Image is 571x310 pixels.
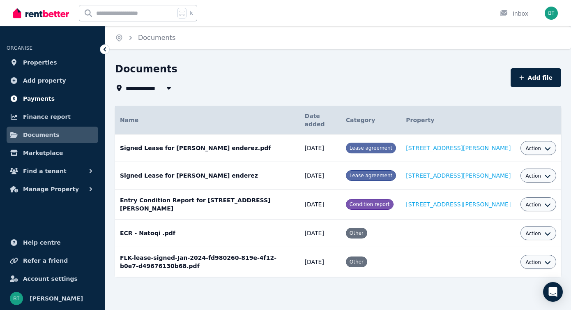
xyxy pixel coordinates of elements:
a: Documents [138,34,175,42]
span: Documents [23,130,60,140]
a: [STREET_ADDRESS][PERSON_NAME] [406,145,511,151]
span: Lease agreement [350,173,392,178]
span: ORGANISE [7,45,32,51]
td: [DATE] [300,247,341,277]
button: Add file [511,68,561,87]
span: Other [350,259,364,265]
nav: Breadcrumb [105,26,185,49]
span: Account settings [23,274,78,284]
span: Action [525,173,541,179]
img: RentBetter [13,7,69,19]
div: Inbox [500,9,528,18]
span: Action [525,230,541,237]
span: Manage Property [23,184,79,194]
span: Condition report [350,201,390,207]
a: [STREET_ADDRESS][PERSON_NAME] [406,172,511,179]
td: Signed Lease for [PERSON_NAME] enderez.pdf [115,134,300,162]
span: Help centre [23,238,61,248]
a: [STREET_ADDRESS][PERSON_NAME] [406,201,511,208]
span: Lease agreement [350,145,392,151]
span: Refer a friend [23,256,68,266]
button: Action [525,145,551,152]
span: Finance report [23,112,71,122]
span: Other [350,230,364,236]
span: Add property [23,76,66,86]
th: Category [341,106,401,134]
td: ECR - Natoqi .pdf [115,220,300,247]
td: [DATE] [300,162,341,190]
td: [DATE] [300,220,341,247]
a: Refer a friend [7,252,98,269]
a: Help centre [7,234,98,251]
a: Add property [7,72,98,89]
button: Manage Property [7,181,98,197]
span: k [190,10,193,16]
span: Action [525,145,541,152]
button: Action [525,230,551,237]
td: Signed Lease for [PERSON_NAME] enderez [115,162,300,190]
span: [PERSON_NAME] [30,294,83,303]
td: [DATE] [300,190,341,220]
a: Marketplace [7,145,98,161]
span: Action [525,259,541,266]
button: Action [525,173,551,179]
a: Account settings [7,271,98,287]
a: Payments [7,90,98,107]
span: Marketplace [23,148,63,158]
a: Properties [7,54,98,71]
span: Find a tenant [23,166,67,176]
div: Open Intercom Messenger [543,282,563,302]
span: Action [525,201,541,208]
a: Finance report [7,109,98,125]
img: Bishwo Tandukar [10,292,23,305]
td: FLK-lease-signed-Jan-2024-fd980260-819e-4f12-b0e7-d49676130b68.pdf [115,247,300,277]
button: Action [525,201,551,208]
button: Find a tenant [7,163,98,179]
img: Bishwo Tandukar [545,7,558,20]
a: Documents [7,127,98,143]
span: Properties [23,58,57,67]
th: Date added [300,106,341,134]
h1: Documents [115,62,177,76]
td: [DATE] [300,134,341,162]
th: Property [401,106,516,134]
span: Name [120,117,138,123]
span: Payments [23,94,55,104]
td: Entry Condition Report for [STREET_ADDRESS][PERSON_NAME] [115,190,300,220]
button: Action [525,259,551,266]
